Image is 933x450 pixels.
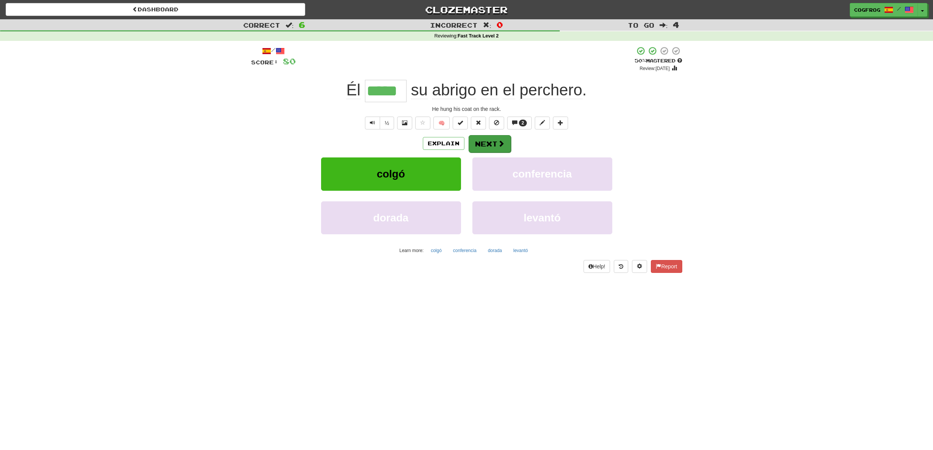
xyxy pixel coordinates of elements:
[503,81,515,99] span: el
[512,168,572,180] span: conferencia
[377,168,405,180] span: colgó
[243,21,280,29] span: Correct
[523,212,560,224] span: levantó
[635,58,646,64] span: 50 %
[484,245,506,256] button: dorada
[640,66,670,71] small: Review: [DATE]
[535,117,550,129] button: Edit sentence (alt+d)
[472,201,612,234] button: levantó
[458,33,499,39] strong: Fast Track Level 2
[553,117,568,129] button: Add to collection (alt+a)
[520,81,582,99] span: perchero
[321,157,461,190] button: colgó
[497,20,503,29] span: 0
[489,117,504,129] button: Ignore sentence (alt+i)
[397,117,412,129] button: Show image (alt+x)
[635,58,682,64] div: Mastered
[433,117,450,129] button: 🧠
[628,21,654,29] span: To go
[483,22,491,28] span: :
[854,6,880,13] span: cogfrog
[423,137,464,150] button: Explain
[321,201,461,234] button: dorada
[380,117,394,129] button: ½
[365,117,380,129] button: Play sentence audio (ctl+space)
[481,81,498,99] span: en
[522,120,524,126] span: 2
[317,3,616,16] a: Clozemaster
[673,20,679,29] span: 4
[286,22,294,28] span: :
[415,117,430,129] button: Favorite sentence (alt+f)
[509,245,532,256] button: levantó
[472,157,612,190] button: conferencia
[432,81,477,99] span: abrigo
[449,245,481,256] button: conferencia
[251,59,278,65] span: Score:
[399,248,424,253] small: Learn more:
[660,22,668,28] span: :
[411,81,428,99] span: su
[453,117,468,129] button: Set this sentence to 100% Mastered (alt+m)
[469,135,511,153] button: Next
[427,245,446,256] button: colgó
[407,81,587,99] span: .
[614,260,628,273] button: Round history (alt+y)
[897,6,901,11] span: /
[299,20,305,29] span: 6
[651,260,682,273] button: Report
[471,117,486,129] button: Reset to 0% Mastered (alt+r)
[251,46,296,56] div: /
[363,117,394,129] div: Text-to-speech controls
[373,212,408,224] span: dorada
[346,81,360,99] span: Él
[584,260,610,273] button: Help!
[430,21,478,29] span: Incorrect
[6,3,305,16] a: Dashboard
[850,3,918,17] a: cogfrog /
[251,105,682,113] div: He hung his coat on the rack.
[507,117,532,129] button: 2
[283,56,296,66] span: 80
